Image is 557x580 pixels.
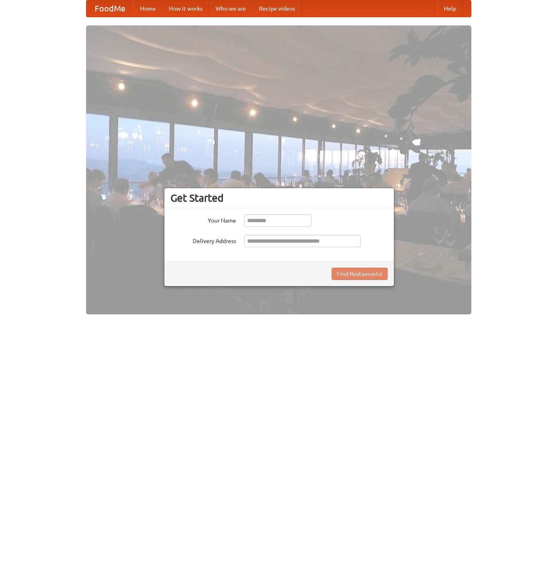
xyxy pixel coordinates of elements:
[171,192,388,204] h3: Get Started
[162,0,209,17] a: How it works
[209,0,252,17] a: Who we are
[171,235,236,245] label: Delivery Address
[252,0,302,17] a: Recipe videos
[86,0,134,17] a: FoodMe
[332,268,388,280] button: Find Restaurants!
[134,0,162,17] a: Home
[171,214,236,225] label: Your Name
[437,0,463,17] a: Help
